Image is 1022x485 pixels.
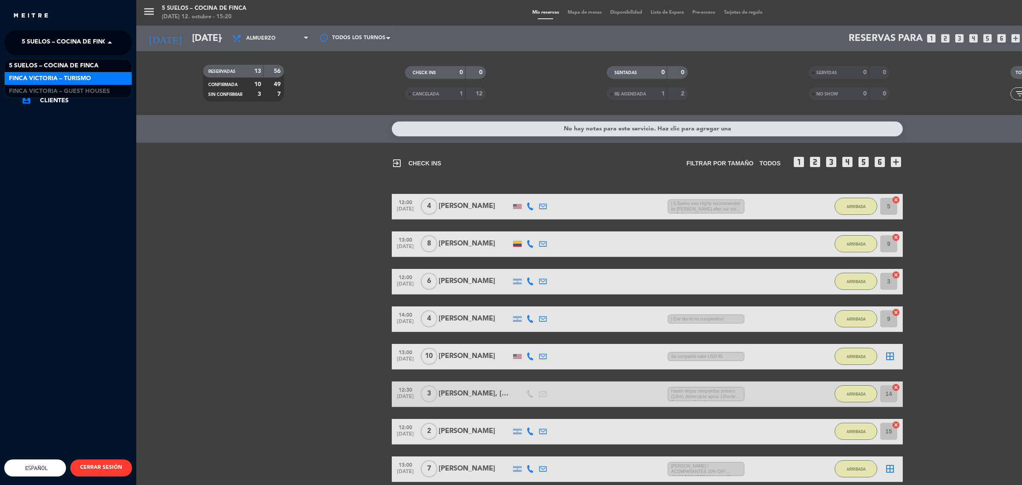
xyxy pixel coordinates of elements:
span: 5 SUELOS – COCINA DE FINCA [22,34,111,52]
i: account_box [21,95,32,105]
span: FINCA VICTORIA – TURISMO [9,74,91,84]
button: CERRAR SESIÓN [70,459,132,476]
a: account_boxClientes [21,95,132,106]
img: MEITRE [13,13,49,19]
span: FINCA VICTORIA – GUEST HOUSES [9,87,110,96]
span: Español [23,465,48,471]
span: 5 SUELOS – COCINA DE FINCA [9,61,98,71]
